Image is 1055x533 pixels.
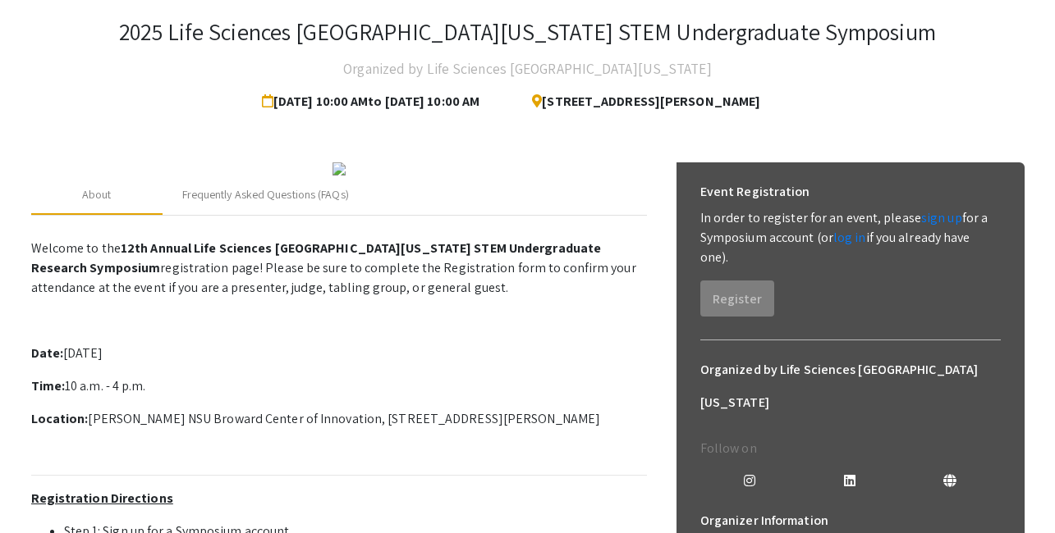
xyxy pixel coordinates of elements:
p: Follow on [700,439,1001,458]
strong: Date: [31,344,64,362]
u: Registration Directions [31,490,173,507]
h4: Organized by Life Sciences [GEOGRAPHIC_DATA][US_STATE] [343,52,711,85]
p: [DATE] [31,344,647,363]
div: Frequently Asked Questions (FAQs) [182,186,349,203]
a: sign up [921,209,962,226]
h6: Event Registration [700,175,810,208]
p: [PERSON_NAME] NSU Broward Center of Innovation, [STREET_ADDRESS][PERSON_NAME] [31,409,647,429]
strong: Location: [31,410,89,427]
strong: Time: [31,377,66,394]
p: 10 a.m. - 4 p.m. [31,376,647,396]
div: About [82,186,112,203]
a: log in [833,229,866,246]
button: Register [700,280,774,317]
strong: 12th Annual Life Sciences [GEOGRAPHIC_DATA][US_STATE] STEM Undergraduate Research Symposium [31,239,602,276]
h6: Organized by Life Sciences [GEOGRAPHIC_DATA][US_STATE] [700,353,1001,419]
iframe: Chat [12,459,70,521]
p: Welcome to the registration page! Please be sure to complete the Registration form to confirm you... [31,239,647,298]
span: [STREET_ADDRESS][PERSON_NAME] [519,85,760,118]
span: [DATE] 10:00 AM to [DATE] 10:00 AM [262,85,486,118]
h3: 2025 Life Sciences [GEOGRAPHIC_DATA][US_STATE] STEM Undergraduate Symposium [119,18,936,46]
img: 32153a09-f8cb-4114-bf27-cfb6bc84fc69.png [333,162,346,175]
p: In order to register for an event, please for a Symposium account (or if you already have one). [700,208,1001,267]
